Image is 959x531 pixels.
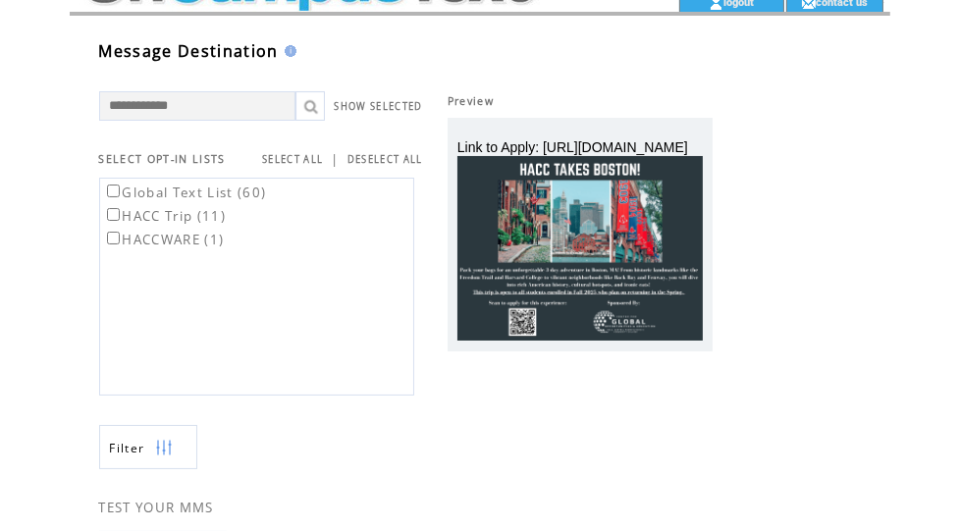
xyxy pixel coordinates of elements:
label: HACC Trip (11) [103,207,227,225]
input: Global Text List (60) [107,185,120,197]
span: SELECT OPT-IN LISTS [99,152,226,166]
a: DESELECT ALL [347,153,423,166]
span: Show filters [110,440,145,456]
input: HACC Trip (11) [107,208,120,221]
span: | [332,150,340,168]
span: TEST YOUR MMS [99,499,214,516]
a: SHOW SELECTED [335,100,423,113]
img: filters.png [155,426,173,470]
span: Message Destination [99,40,279,62]
span: Link to Apply: [URL][DOMAIN_NAME] [457,139,688,155]
label: HACCWARE (1) [103,231,225,248]
input: HACCWARE (1) [107,232,120,244]
img: help.gif [279,45,296,57]
label: Global Text List (60) [103,184,267,201]
span: Preview [448,94,494,108]
a: Filter [99,425,197,469]
a: SELECT ALL [262,153,323,166]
